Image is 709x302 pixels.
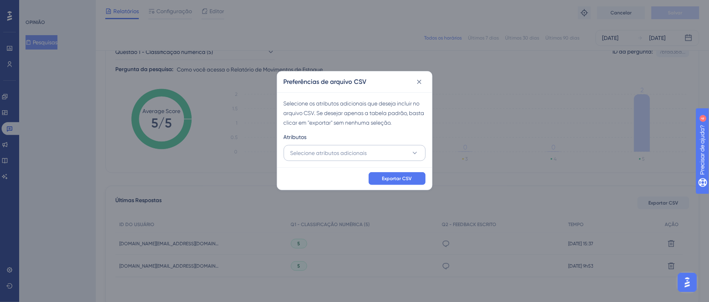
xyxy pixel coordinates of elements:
[284,78,367,85] font: Preferências de arquivo CSV
[382,176,412,181] font: Exportar CSV
[74,5,77,9] font: 4
[284,134,307,140] font: Atributos
[675,270,699,294] iframe: Iniciador do Assistente de IA do UserGuiding
[19,4,69,10] font: Precisar de ajuda?
[284,100,425,126] font: Selecione os atributos adicionais que deseja incluir no arquivo CSV. Se desejar apenas a tabela p...
[290,150,367,156] font: Selecione atributos adicionais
